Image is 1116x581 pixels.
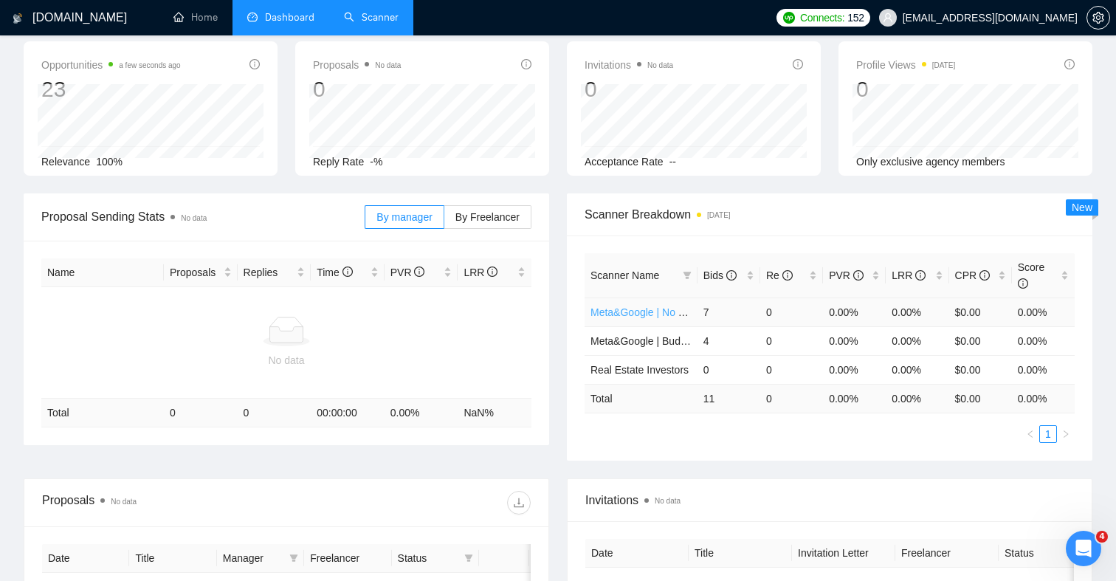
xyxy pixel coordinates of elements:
[398,550,458,566] span: Status
[464,267,497,278] span: LRR
[458,399,531,427] td: NaN %
[119,61,180,69] time: a few seconds ago
[317,267,352,278] span: Time
[1018,278,1028,289] span: info-circle
[856,75,955,103] div: 0
[217,544,304,573] th: Manager
[792,539,895,568] th: Invitation Letter
[1072,202,1092,213] span: New
[1066,531,1101,566] iframe: Intercom live chat
[375,61,401,69] span: No data
[883,13,893,23] span: user
[999,539,1102,568] th: Status
[173,11,218,24] a: homeHome
[1012,384,1075,413] td: 0.00 %
[370,156,382,168] span: -%
[1064,59,1075,69] span: info-circle
[949,298,1012,326] td: $0.00
[244,264,294,281] span: Replies
[886,355,948,384] td: 0.00%
[47,352,526,368] div: No data
[313,156,364,168] span: Reply Rate
[521,59,531,69] span: info-circle
[13,7,23,30] img: logo
[42,544,129,573] th: Date
[111,498,137,506] span: No data
[1057,425,1075,443] button: right
[760,384,823,413] td: 0
[585,75,673,103] div: 0
[585,491,1074,509] span: Invitations
[1039,425,1057,443] li: 1
[680,264,695,286] span: filter
[238,399,311,427] td: 0
[585,205,1075,224] span: Scanner Breakdown
[585,56,673,74] span: Invitations
[697,384,760,413] td: 11
[41,56,181,74] span: Opportunities
[949,355,1012,384] td: $0.00
[96,156,123,168] span: 100%
[1086,6,1110,30] button: setting
[41,258,164,287] th: Name
[726,270,737,281] span: info-circle
[249,59,260,69] span: info-circle
[289,554,298,563] span: filter
[1022,425,1039,443] li: Previous Page
[376,211,432,223] span: By manager
[856,56,955,74] span: Profile Views
[886,326,948,355] td: 0.00%
[793,59,803,69] span: info-circle
[823,298,886,326] td: 0.00%
[782,270,793,281] span: info-circle
[760,326,823,355] td: 0
[886,384,948,413] td: 0.00 %
[1012,326,1075,355] td: 0.00%
[313,75,401,103] div: 0
[847,10,864,26] span: 152
[1086,12,1110,24] a: setting
[697,326,760,355] td: 4
[1012,298,1075,326] td: 0.00%
[760,298,823,326] td: 0
[979,270,990,281] span: info-circle
[129,544,216,573] th: Title
[41,207,365,226] span: Proposal Sending Stats
[590,364,689,376] a: Real Estate Investors
[1057,425,1075,443] li: Next Page
[1022,425,1039,443] button: left
[823,355,886,384] td: 0.00%
[286,547,301,569] span: filter
[1040,426,1056,442] a: 1
[895,539,999,568] th: Freelancer
[181,214,207,222] span: No data
[1096,531,1108,543] span: 4
[647,61,673,69] span: No data
[1026,430,1035,439] span: left
[164,258,238,287] th: Proposals
[265,11,314,24] span: Dashboard
[585,384,697,413] td: Total
[585,539,689,568] th: Date
[170,264,221,281] span: Proposals
[164,399,238,427] td: 0
[800,10,844,26] span: Connects:
[760,355,823,384] td: 0
[590,269,659,281] span: Scanner Name
[342,267,353,277] span: info-circle
[313,56,401,74] span: Proposals
[766,269,793,281] span: Re
[683,271,692,280] span: filter
[508,497,530,509] span: download
[1012,355,1075,384] td: 0.00%
[932,61,955,69] time: [DATE]
[223,550,283,566] span: Manager
[856,156,1005,168] span: Only exclusive agency members
[829,269,864,281] span: PVR
[949,326,1012,355] td: $0.00
[1087,12,1109,24] span: setting
[487,267,497,277] span: info-circle
[344,11,399,24] a: searchScanner
[590,306,757,318] a: Meta&Google | No Budget Specified
[247,12,258,22] span: dashboard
